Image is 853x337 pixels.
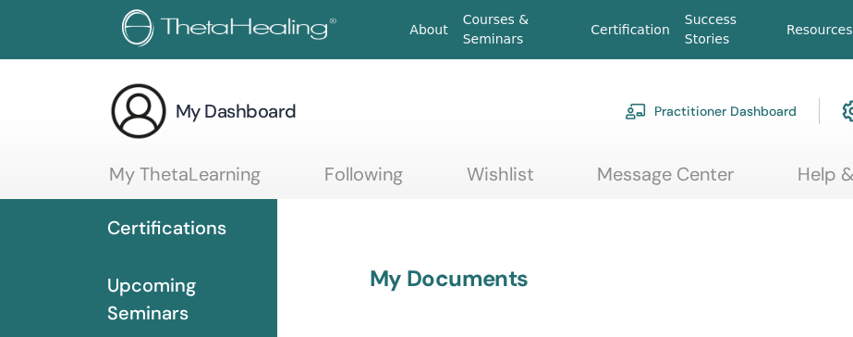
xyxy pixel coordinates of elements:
h3: My Dashboard [176,98,297,124]
img: logo.png [122,9,343,51]
span: Upcoming Seminars [107,271,262,327]
a: Message Center [597,163,734,199]
a: Success Stories [677,3,779,56]
a: About [402,13,455,47]
a: Wishlist [467,163,534,199]
span: Certifications [107,214,226,242]
a: My ThetaLearning [109,163,261,199]
a: Certification [583,13,676,47]
a: Practitioner Dashboard [625,91,797,131]
a: Courses & Seminars [456,3,584,56]
img: generic-user-icon.jpg [109,81,168,141]
a: Following [324,163,403,199]
img: chalkboard-teacher.svg [625,103,647,119]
